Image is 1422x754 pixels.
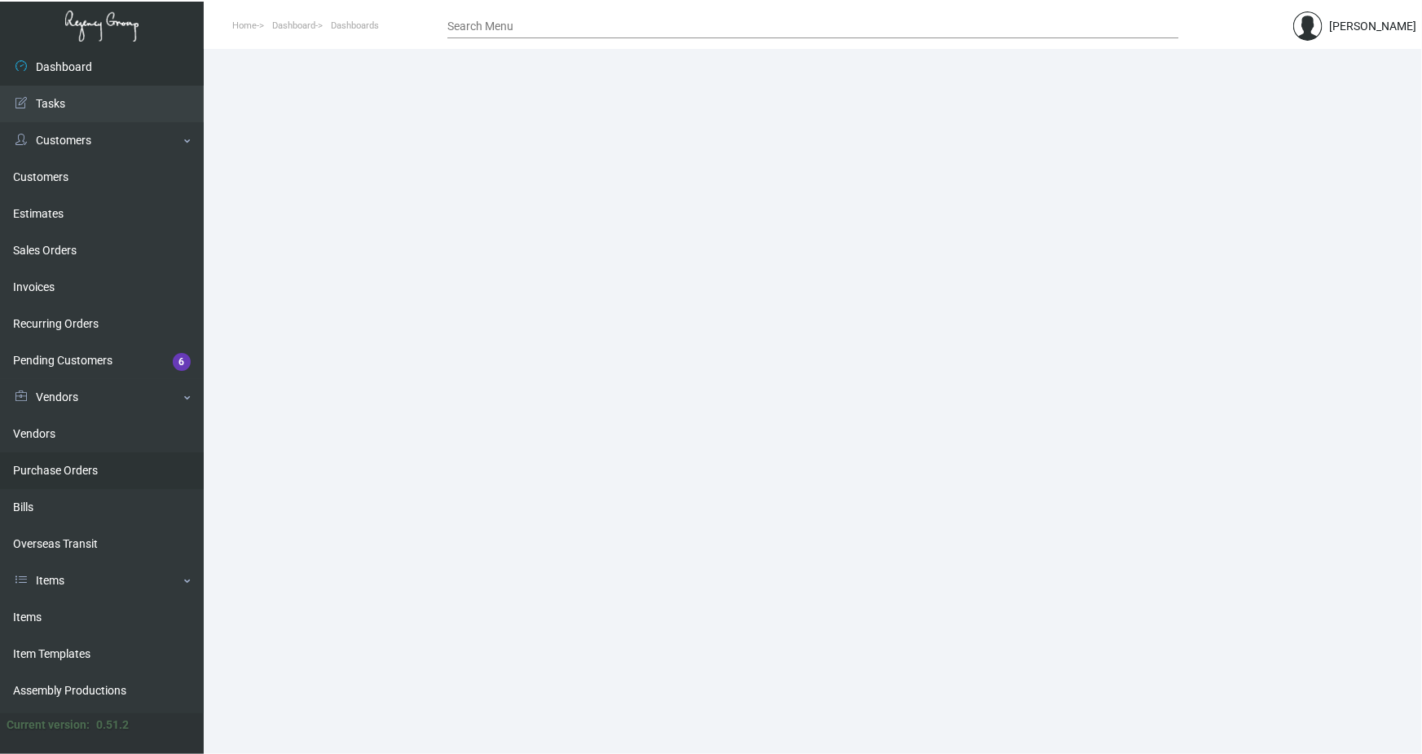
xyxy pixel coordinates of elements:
[232,20,257,31] span: Home
[7,717,90,734] div: Current version:
[331,20,379,31] span: Dashboards
[1329,18,1416,35] div: [PERSON_NAME]
[1293,11,1323,41] img: admin@bootstrapmaster.com
[272,20,315,31] span: Dashboard
[96,717,129,734] div: 0.51.2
